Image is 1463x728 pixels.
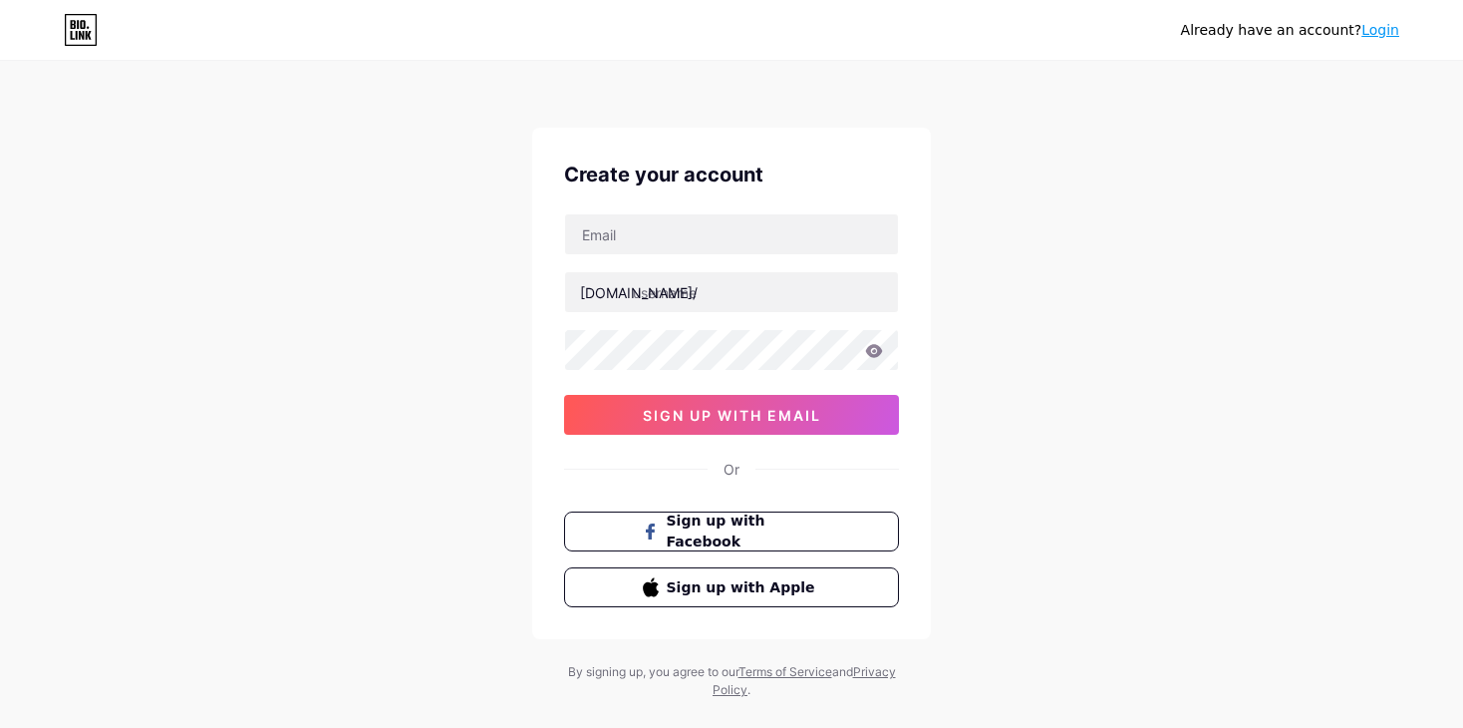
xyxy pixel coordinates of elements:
[1361,22,1399,38] a: Login
[562,663,901,699] div: By signing up, you agree to our and .
[564,512,899,551] button: Sign up with Facebook
[724,459,739,480] div: Or
[667,577,821,598] span: Sign up with Apple
[564,160,899,189] div: Create your account
[564,567,899,607] button: Sign up with Apple
[564,395,899,435] button: sign up with email
[565,214,898,254] input: Email
[643,407,821,424] span: sign up with email
[1181,20,1399,41] div: Already have an account?
[667,511,821,552] span: Sign up with Facebook
[565,272,898,312] input: username
[580,282,698,303] div: [DOMAIN_NAME]/
[738,664,832,679] a: Terms of Service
